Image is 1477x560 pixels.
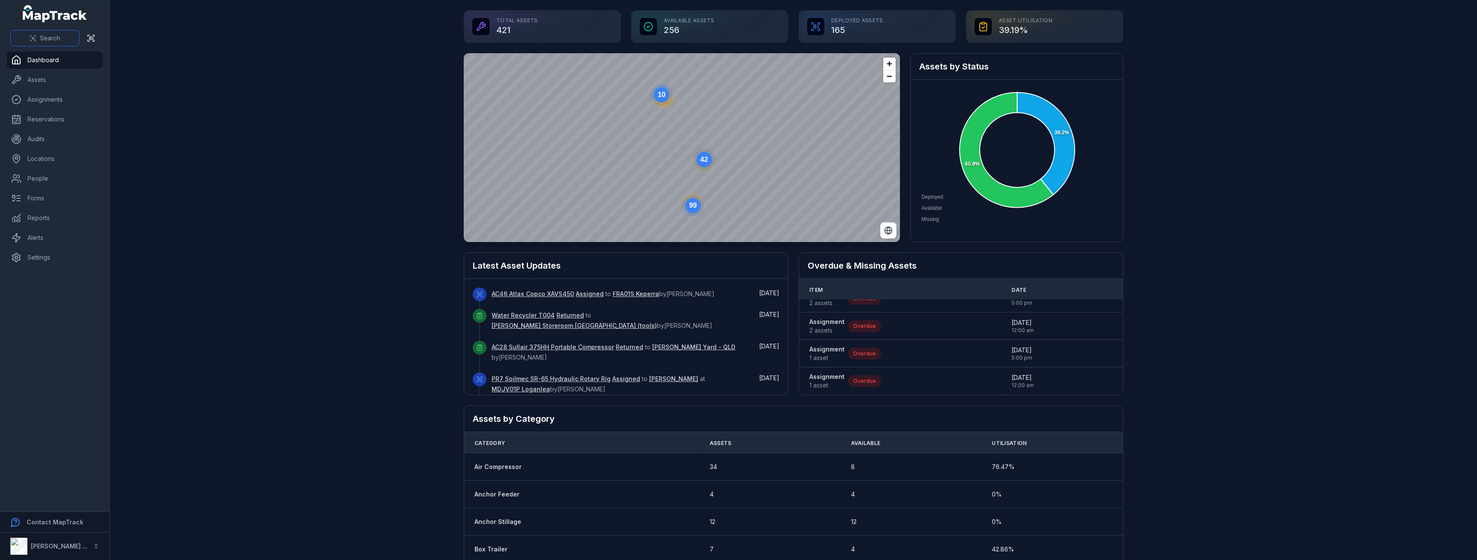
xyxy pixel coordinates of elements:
span: 12:00 am [1012,382,1034,389]
span: Date [1012,287,1026,294]
div: Overdue [848,348,881,360]
button: Search [10,30,79,46]
h2: Overdue & Missing Assets [808,260,1114,272]
span: 1 asset [809,381,845,390]
h2: Assets by Status [919,61,1114,73]
a: Settings [7,249,103,266]
strong: Contact MapTrack [27,518,83,526]
a: Assignment1 asset [809,372,845,390]
span: 4 [851,490,855,499]
span: [DATE] [759,342,779,350]
text: 10 [658,91,666,98]
span: [DATE] [759,289,779,297]
span: to by [PERSON_NAME] [492,290,714,297]
a: FRA01S Keperra [613,290,659,298]
a: Locations [7,150,103,167]
span: Deployed [921,194,943,200]
span: Available [851,440,881,447]
a: Assets [7,71,103,88]
a: AC46 Atlas Copco XAVS450 [492,290,574,298]
strong: Assignment [809,318,845,326]
a: MDJV01P Loganlea [492,385,550,394]
a: Water Recycler T004 [492,311,555,320]
span: [DATE] [759,311,779,318]
span: Available [921,205,942,211]
h2: Assets by Category [473,413,1114,425]
canvas: Map [464,53,900,242]
span: 42.86 % [992,545,1014,554]
a: Anchor Stillage [474,518,521,526]
span: 12 [710,518,715,526]
time: 9/10/2025, 12:07:44 PM [759,289,779,297]
span: Category [474,440,505,447]
span: to at by [PERSON_NAME] [492,375,705,393]
span: to by [PERSON_NAME] [492,343,735,361]
a: Audits [7,130,103,148]
h2: Latest Asset Updates [473,260,779,272]
span: [DATE] [759,374,779,381]
a: Assignment2 assets [809,318,845,335]
span: 5:00 pm [1012,354,1032,361]
span: 0 % [992,490,1002,499]
a: Reports [7,209,103,227]
span: [DATE] [1012,318,1034,327]
a: Forms [7,190,103,207]
text: 99 [689,202,697,209]
time: 9/5/2025, 5:00:00 PM [1012,346,1032,361]
div: Overdue [848,320,881,332]
time: 9/10/2025, 8:02:34 AM [759,374,779,381]
span: 8 [851,463,855,471]
a: AC28 Sullair 375HH Portable Compressor [492,343,614,351]
time: 9/10/2025, 8:05:35 AM [759,342,779,350]
a: PR7 Soilmec SR-65 Hydraulic Rotary Rig [492,375,611,383]
strong: Assignment [809,345,845,354]
span: 2 assets [809,299,845,307]
span: Assets [710,440,732,447]
span: 5:00 pm [1012,300,1032,306]
button: Switch to Satellite View [880,222,897,239]
span: Utilisation [992,440,1027,447]
time: 9/10/2025, 9:01:12 AM [759,311,779,318]
a: [PERSON_NAME] Storeroom [GEOGRAPHIC_DATA] (tools) [492,321,657,330]
span: 12 [851,518,857,526]
span: 2 assets [809,326,845,335]
div: Overdue [848,375,881,387]
a: People [7,170,103,187]
span: Item [809,287,823,294]
a: MapTrack [23,5,87,22]
a: Alerts [7,229,103,246]
span: 4 [710,490,714,499]
span: 12:00 am [1012,327,1034,334]
a: [PERSON_NAME] [649,375,698,383]
strong: Assignment [809,372,845,381]
span: 76.47 % [992,463,1015,471]
span: to by [PERSON_NAME] [492,312,712,329]
text: 42 [700,156,708,163]
a: Assignment1 asset [809,345,845,362]
a: Air Compressor [474,463,522,471]
span: Missing [921,216,939,222]
a: Reservations [7,111,103,128]
a: Assignments [7,91,103,108]
a: Returned [556,311,584,320]
span: [DATE] [1012,373,1034,382]
a: [PERSON_NAME] Yard - QLD [652,343,735,351]
a: Box Trailer [474,545,508,554]
span: 4 [851,545,855,554]
time: 9/2/2025, 12:00:00 AM [1012,318,1034,334]
span: 0 % [992,518,1002,526]
button: Zoom in [883,58,896,70]
a: Returned [616,343,643,351]
span: 7 [710,545,714,554]
span: [DATE] [1012,346,1032,354]
a: Assigned [612,375,640,383]
span: Search [40,34,60,42]
span: 34 [710,463,717,471]
a: Dashboard [7,51,103,69]
strong: Anchor Feeder [474,490,520,499]
strong: [PERSON_NAME] Group [31,542,101,550]
time: 9/9/2025, 12:00:00 AM [1012,373,1034,389]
